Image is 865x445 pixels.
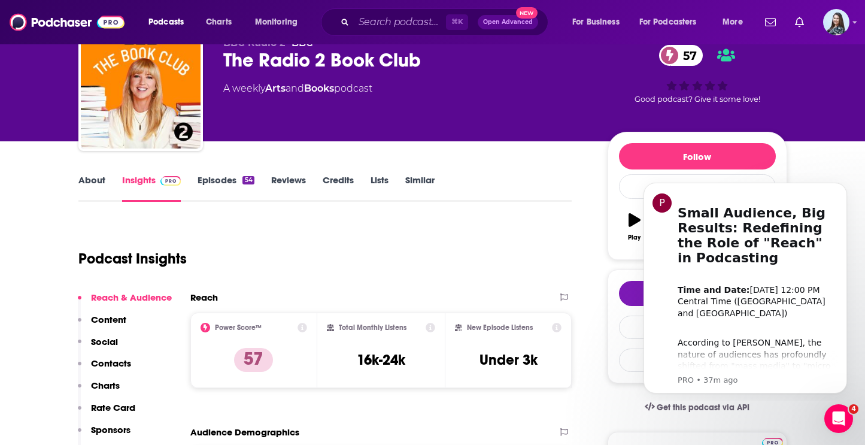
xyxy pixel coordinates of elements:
[91,380,120,391] p: Charts
[635,95,760,104] span: Good podcast? Give it some love!
[323,174,354,202] a: Credits
[339,323,406,332] h2: Total Monthly Listens
[78,292,172,314] button: Reach & Audience
[78,358,131,380] button: Contacts
[478,15,538,29] button: Open AdvancedNew
[304,83,334,94] a: Books
[81,29,201,149] img: The Radio 2 Book Club
[91,424,130,435] p: Sponsors
[354,13,446,32] input: Search podcasts, credits, & more...
[659,45,703,66] a: 57
[247,13,313,32] button: open menu
[271,174,306,202] a: Reviews
[632,13,714,32] button: open menu
[467,323,533,332] h2: New Episode Listens
[223,81,372,96] div: A weekly podcast
[714,13,758,32] button: open menu
[479,351,538,369] h3: Under 3k
[78,336,118,358] button: Social
[639,14,697,31] span: For Podcasters
[10,11,125,34] img: Podchaser - Follow, Share and Rate Podcasts
[332,8,560,36] div: Search podcasts, credits, & more...
[657,402,749,413] span: Get this podcast via API
[198,174,254,202] a: Episodes54
[446,14,468,30] span: ⌘ K
[823,9,849,35] img: User Profile
[608,37,787,111] div: 57Good podcast? Give it some love!
[760,12,781,32] a: Show notifications dropdown
[78,174,105,202] a: About
[265,83,286,94] a: Arts
[78,402,135,424] button: Rate Card
[190,426,299,438] h2: Audience Demographics
[572,14,620,31] span: For Business
[91,314,126,325] p: Content
[242,176,254,184] div: 54
[371,174,389,202] a: Lists
[635,393,760,422] a: Get this podcast via API
[823,9,849,35] span: Logged in as brookefortierpr
[405,174,435,202] a: Similar
[619,349,776,372] button: Export One-Sheet
[78,250,187,268] h1: Podcast Insights
[671,45,703,66] span: 57
[91,358,131,369] p: Contacts
[215,323,262,332] h2: Power Score™
[206,14,232,31] span: Charts
[849,404,858,414] span: 4
[824,404,853,433] iframe: Intercom live chat
[516,7,538,19] span: New
[357,351,405,369] h3: 16k-24k
[619,143,776,169] button: Follow
[78,314,126,336] button: Content
[823,9,849,35] button: Show profile menu
[564,13,635,32] button: open menu
[78,380,120,402] button: Charts
[190,292,218,303] h2: Reach
[160,176,181,186] img: Podchaser Pro
[91,292,172,303] p: Reach & Audience
[234,348,273,372] p: 57
[626,172,865,401] iframe: Intercom notifications message
[619,174,776,199] div: Rate
[286,83,304,94] span: and
[91,402,135,413] p: Rate Card
[619,316,776,339] a: Contact This Podcast
[483,19,533,25] span: Open Advanced
[91,336,118,347] p: Social
[790,12,809,32] a: Show notifications dropdown
[198,13,239,32] a: Charts
[140,13,199,32] button: open menu
[148,14,184,31] span: Podcasts
[619,205,650,249] button: Play
[619,281,776,306] button: tell me why sparkleTell Me Why
[122,174,181,202] a: InsightsPodchaser Pro
[255,14,298,31] span: Monitoring
[723,14,743,31] span: More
